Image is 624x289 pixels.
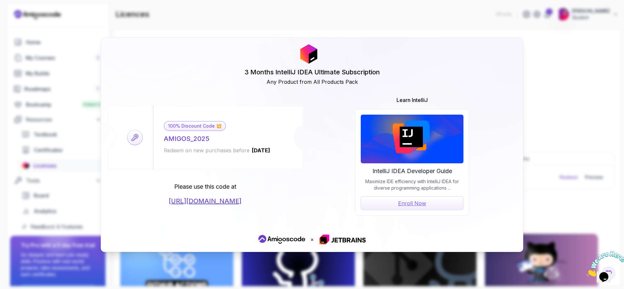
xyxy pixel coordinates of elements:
img: JetBrains Logo [361,115,463,163]
h2: IntelliJ IDEA Developer Guide [361,167,463,176]
h1: 3 Months IntelliJ IDEA Ultimate Subscription [244,68,380,77]
img: JetBrains Logo [299,44,318,64]
h1: Learn IntelliJ [355,96,469,104]
p: Please use this code at [174,182,236,191]
div: 100% Discount Code 💥 [164,121,226,131]
p: Maximize IDE efficiency with IntelliJ IDEA for diverse programming applications ... [361,178,463,191]
p: × [310,235,314,243]
span: [DATE] [251,147,271,154]
iframe: To enrich screen reader interactions, please activate Accessibility in Grammarly extension settings [584,248,624,279]
img: Chat attention grabber [3,3,43,28]
div: AMIGOS_2025 [164,134,209,143]
a: Enroll Now [361,196,463,210]
h2: Any Product from All Products Pack [266,78,358,86]
a: [URL][DOMAIN_NAME] [169,196,241,206]
div: Redeem on new purchases before [164,146,271,154]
